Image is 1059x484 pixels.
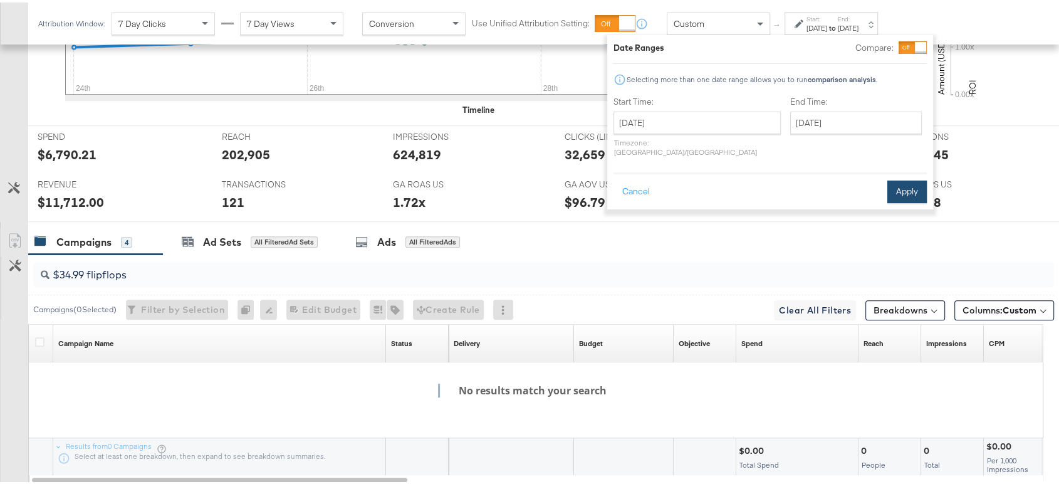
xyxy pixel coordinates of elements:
[118,16,166,27] span: 7 Day Clicks
[247,16,295,27] span: 7 Day Views
[58,336,113,346] div: Campaign Name
[954,298,1054,318] button: Columns:Custom
[222,191,244,209] div: 121
[33,302,117,313] div: Campaigns ( 0 Selected)
[121,234,132,246] div: 4
[56,233,112,247] div: Campaigns
[391,336,412,346] div: Status
[865,298,945,318] button: Breakdowns
[393,129,487,140] span: IMPRESSIONS
[203,233,241,247] div: Ad Sets
[855,39,894,51] label: Compare:
[237,297,260,317] div: 0
[565,176,659,188] span: GA AOV US
[863,336,884,346] a: The number of people your ad was served to.
[863,336,884,346] div: Reach
[377,233,396,247] div: Ads
[38,191,104,209] div: $11,712.00
[936,37,947,92] text: Amount (USD)
[369,16,414,27] span: Conversion
[579,336,603,346] div: Budget
[393,191,425,209] div: 1.72x
[222,129,316,140] span: REACH
[393,143,441,161] div: 624,819
[907,176,1001,188] span: GA CPS US
[887,178,927,201] button: Apply
[613,39,664,51] div: Date Ranges
[462,102,494,113] div: Timeline
[565,191,605,209] div: $96.79
[1003,302,1036,313] span: Custom
[405,234,460,245] div: All Filtered Ads
[907,129,1001,140] span: SESSIONS
[472,15,590,27] label: Use Unified Attribution Setting:
[926,336,967,346] div: Impressions
[50,255,961,280] input: Search Campaigns by Name, ID or Objective
[674,16,704,27] span: Custom
[565,143,605,161] div: 32,659
[808,72,876,82] strong: comparison analysis
[38,176,132,188] span: REVENUE
[613,135,781,154] p: Timezone: [GEOGRAPHIC_DATA]/[GEOGRAPHIC_DATA]
[58,336,113,346] a: Your campaign name.
[565,129,659,140] span: CLICKS (LINK)
[679,336,710,346] a: Your campaign's objective.
[967,77,978,92] text: ROI
[222,176,316,188] span: TRANSACTIONS
[806,13,827,21] label: Start:
[989,336,1004,346] div: CPM
[989,336,1004,346] a: The average cost you've paid to have 1,000 impressions of your ad.
[251,234,318,245] div: All Filtered Ad Sets
[771,21,783,26] span: ↑
[613,178,659,201] button: Cancel
[741,336,763,346] a: The total amount spent to date.
[926,336,967,346] a: The number of times your ad was served. On mobile apps an ad is counted as served the first time ...
[454,336,480,346] div: Delivery
[613,93,781,105] label: Start Time:
[741,336,763,346] div: Spend
[438,381,617,395] h4: No results match your search
[626,73,878,82] div: Selecting more than one date range allows you to run .
[790,93,927,105] label: End Time:
[774,298,856,318] button: Clear All Filters
[962,302,1036,314] span: Columns:
[806,21,827,31] div: [DATE]
[827,21,838,30] strong: to
[222,143,270,161] div: 202,905
[38,129,132,140] span: SPEND
[454,336,480,346] a: Reflects the ability of your Ad Campaign to achieve delivery based on ad states, schedule and bud...
[393,176,487,188] span: GA ROAS US
[838,13,858,21] label: End:
[838,21,858,31] div: [DATE]
[779,300,851,316] span: Clear All Filters
[38,143,97,161] div: $6,790.21
[579,336,603,346] a: The maximum amount you're willing to spend on your ads, on average each day or over the lifetime ...
[679,336,710,346] div: Objective
[38,17,105,26] div: Attribution Window:
[391,336,412,346] a: Shows the current state of your Ad Campaign.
